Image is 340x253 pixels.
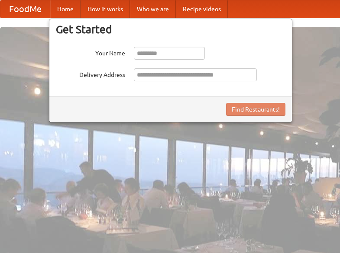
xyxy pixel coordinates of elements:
[176,0,228,18] a: Recipe videos
[0,0,50,18] a: FoodMe
[81,0,130,18] a: How it works
[56,23,285,36] h3: Get Started
[56,47,125,58] label: Your Name
[130,0,176,18] a: Who we are
[56,68,125,79] label: Delivery Address
[50,0,81,18] a: Home
[226,103,285,116] button: Find Restaurants!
